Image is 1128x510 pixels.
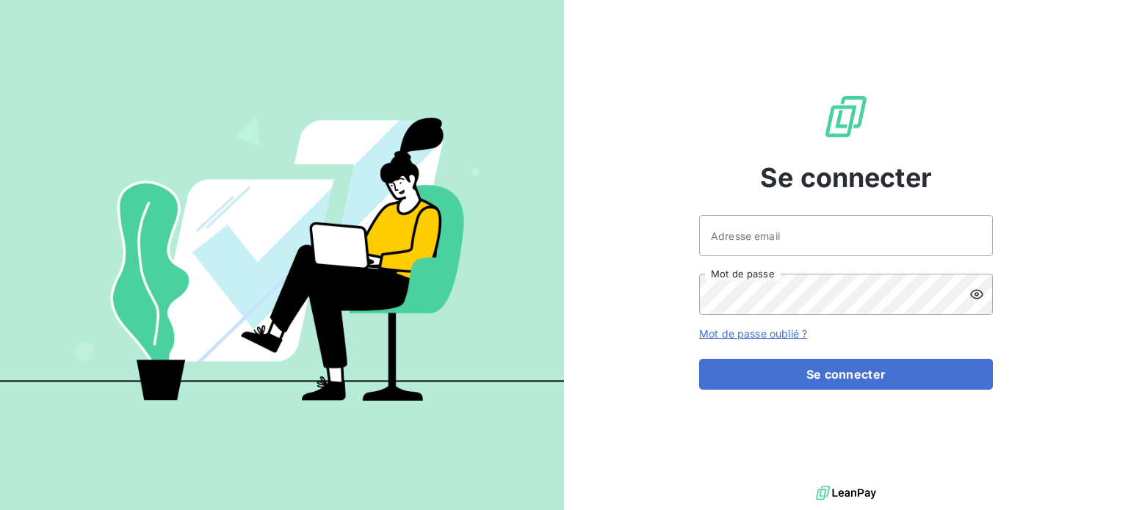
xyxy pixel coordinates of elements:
[760,158,932,197] span: Se connecter
[699,327,807,340] a: Mot de passe oublié ?
[816,482,876,504] img: logo
[699,359,993,390] button: Se connecter
[699,215,993,256] input: placeholder
[822,93,869,140] img: Logo LeanPay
